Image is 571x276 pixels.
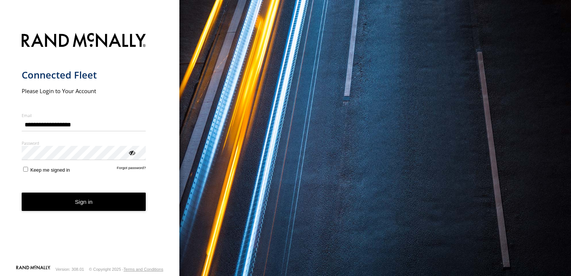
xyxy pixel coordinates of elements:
[124,267,163,272] a: Terms and Conditions
[16,266,50,273] a: Visit our Website
[22,28,158,265] form: main
[22,140,146,146] label: Password
[22,113,146,118] label: Email
[22,87,146,95] h2: Please Login to Your Account
[117,166,146,173] a: Forgot password?
[22,193,146,211] button: Sign in
[128,148,135,156] div: ViewPassword
[30,167,70,173] span: Keep me signed in
[23,167,28,172] input: Keep me signed in
[89,267,163,272] div: © Copyright 2025 -
[22,31,146,50] img: Rand McNally
[56,267,84,272] div: Version: 308.01
[22,69,146,81] h1: Connected Fleet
